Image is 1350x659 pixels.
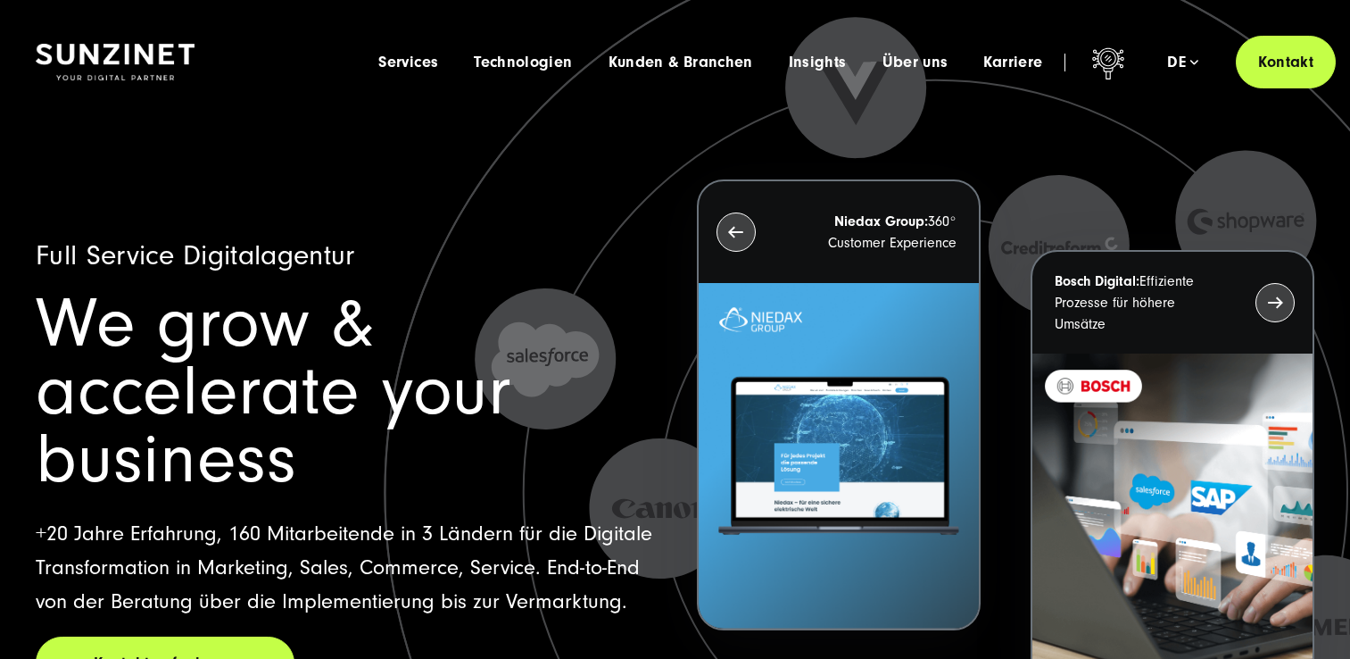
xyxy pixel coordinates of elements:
[36,44,195,81] img: SUNZINET Full Service Digital Agentur
[36,290,653,494] h1: We grow & accelerate your business
[983,54,1042,71] a: Karriere
[36,517,653,619] p: +20 Jahre Erfahrung, 160 Mitarbeitende in 3 Ländern für die Digitale Transformation in Marketing,...
[834,213,928,229] strong: Niedax Group:
[1167,54,1198,71] div: de
[697,179,981,630] button: Niedax Group:360° Customer Experience Letztes Projekt von Niedax. Ein Laptop auf dem die Niedax W...
[1055,273,1139,289] strong: Bosch Digital:
[609,54,753,71] a: Kunden & Branchen
[882,54,948,71] a: Über uns
[36,239,355,271] span: Full Service Digitalagentur
[789,54,847,71] a: Insights
[699,283,979,629] img: Letztes Projekt von Niedax. Ein Laptop auf dem die Niedax Website geöffnet ist, auf blauem Hinter...
[1055,271,1223,335] p: Effiziente Prozesse für höhere Umsätze
[788,211,957,254] p: 360° Customer Experience
[1236,36,1336,88] a: Kontakt
[378,54,438,71] a: Services
[474,54,572,71] a: Technologien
